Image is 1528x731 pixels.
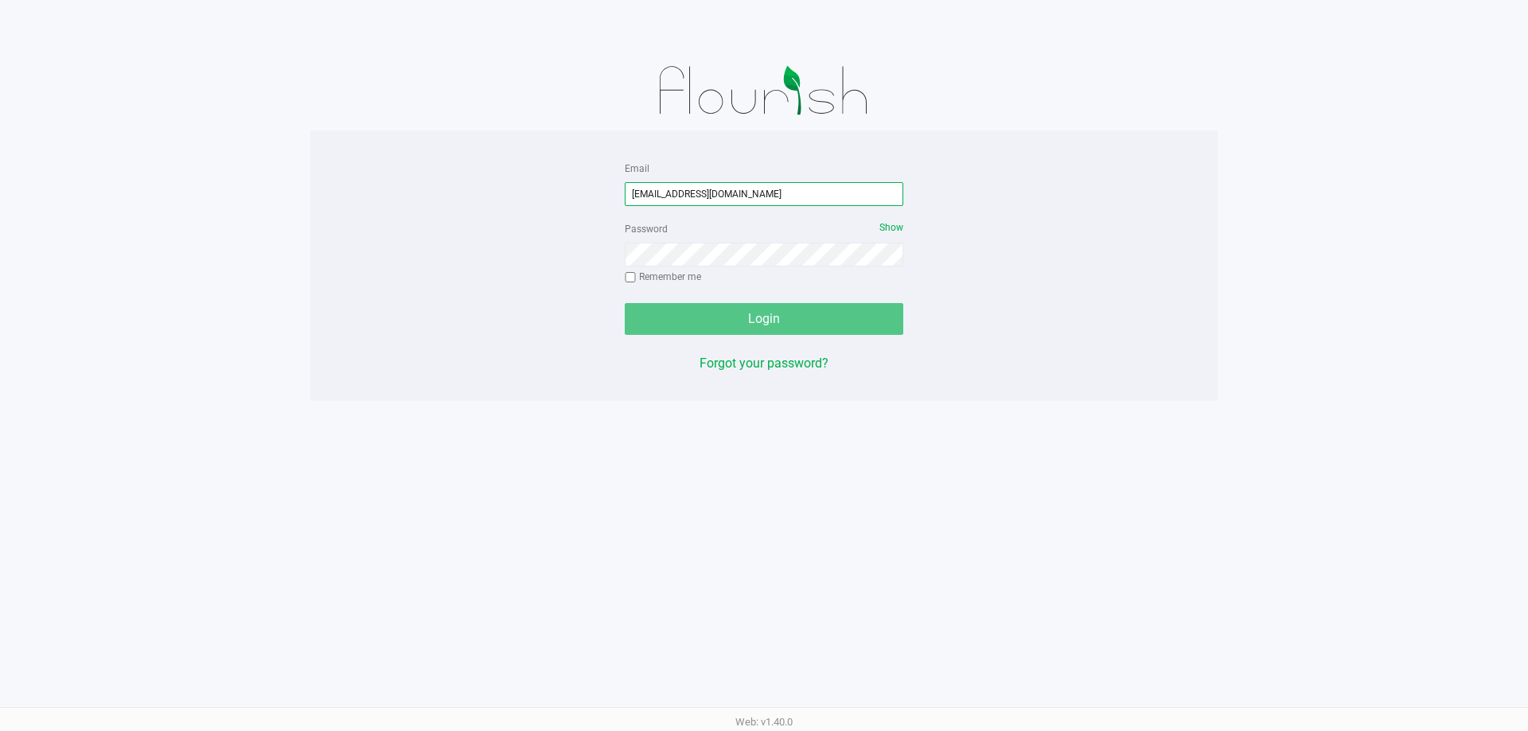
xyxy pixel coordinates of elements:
input: Remember me [625,272,636,283]
label: Email [625,161,649,176]
label: Password [625,222,668,236]
label: Remember me [625,270,701,284]
span: Web: v1.40.0 [735,716,793,728]
span: Show [879,222,903,233]
button: Forgot your password? [700,354,828,373]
